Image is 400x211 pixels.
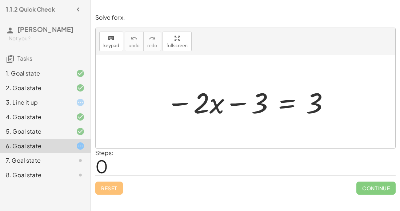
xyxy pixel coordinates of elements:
[6,142,64,150] div: 6. Goal state
[76,142,85,150] i: Task started.
[76,98,85,107] i: Task started.
[6,84,64,92] div: 2. Goal state
[6,171,64,179] div: 8. Goal state
[17,25,73,33] span: [PERSON_NAME]
[143,32,161,51] button: redoredo
[76,84,85,92] i: Task finished and correct.
[76,113,85,121] i: Task finished and correct.
[76,69,85,78] i: Task finished and correct.
[95,13,396,22] p: Solve for x.
[17,54,32,62] span: Tasks
[6,113,64,121] div: 4. Goal state
[147,43,157,48] span: redo
[131,34,137,43] i: undo
[103,43,119,48] span: keypad
[76,171,85,179] i: Task not started.
[99,32,123,51] button: keyboardkeypad
[95,155,108,177] span: 0
[6,69,64,78] div: 1. Goal state
[95,149,113,157] label: Steps:
[9,35,85,42] div: Not you?
[129,43,140,48] span: undo
[6,5,55,14] h4: 1.1.2 Quick Check
[76,127,85,136] i: Task finished and correct.
[167,43,188,48] span: fullscreen
[163,32,192,51] button: fullscreen
[76,156,85,165] i: Task not started.
[6,98,64,107] div: 3. Line it up
[149,34,156,43] i: redo
[6,156,64,165] div: 7. Goal state
[6,127,64,136] div: 5. Goal state
[108,34,115,43] i: keyboard
[125,32,144,51] button: undoundo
